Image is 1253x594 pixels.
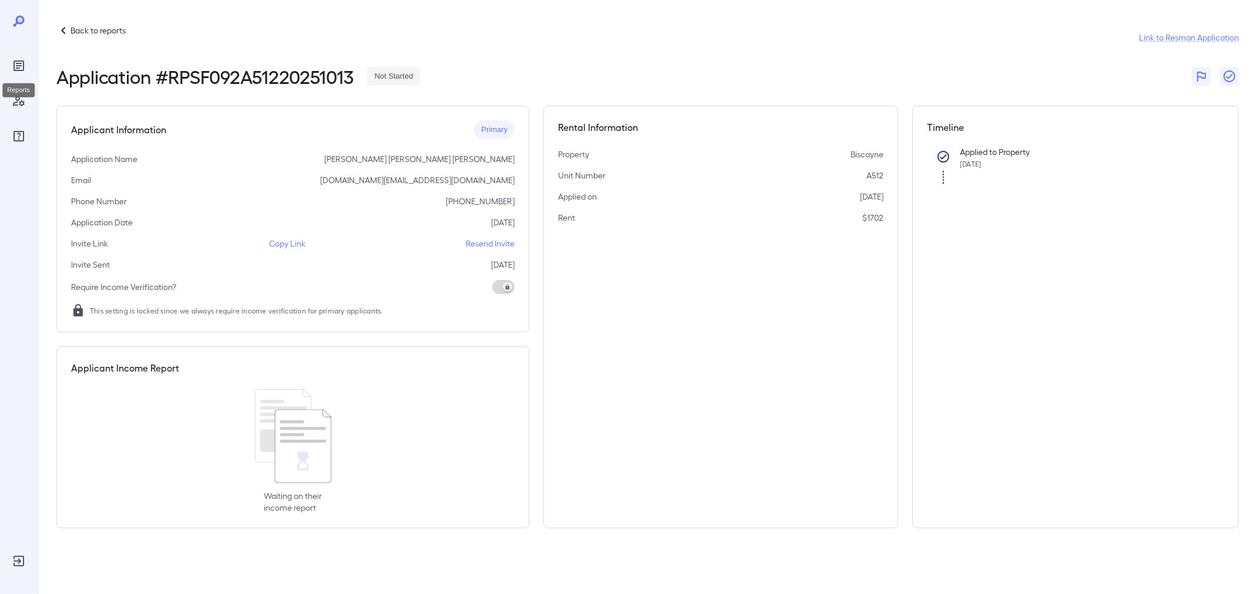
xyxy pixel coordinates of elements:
p: Application Name [71,153,137,165]
p: Biscayne [851,148,884,160]
p: [DOMAIN_NAME][EMAIL_ADDRESS][DOMAIN_NAME] [320,174,515,186]
p: Phone Number [71,195,127,207]
h5: Rental Information [558,120,884,134]
div: Manage Users [9,92,28,110]
h5: Applicant Income Report [71,361,179,375]
p: Back to reports [70,25,126,36]
p: Require Income Verification? [71,281,176,293]
p: Copy Link [269,238,305,249]
p: [DATE] [491,217,515,228]
h2: Application # RPSF092A51220251013 [56,66,353,87]
p: [PERSON_NAME] [PERSON_NAME] [PERSON_NAME] [324,153,515,165]
p: Applied on [558,191,597,203]
h5: Applicant Information [71,123,166,137]
p: Email [71,174,91,186]
p: [DATE] [860,191,884,203]
div: FAQ [9,127,28,146]
div: Reports [9,56,28,75]
span: This setting is locked since we always require income verification for primary applicants. [90,305,383,316]
p: Waiting on their income report [264,490,322,514]
p: Unit Number [558,170,606,181]
p: Applied to Property [960,146,1205,158]
p: $1702 [862,212,884,224]
p: Rent [558,212,575,224]
a: Link to Resman Application [1139,32,1239,43]
p: Invite Sent [71,259,110,271]
p: Resend Invite [466,238,515,249]
span: Primary [474,124,515,136]
p: Invite Link [71,238,108,249]
p: [DATE] [491,259,515,271]
p: [PHONE_NUMBER] [446,195,515,207]
button: Close Report [1220,67,1239,86]
p: Property [558,148,589,160]
span: Not Started [367,71,420,82]
div: Log Out [9,552,28,571]
div: Reports [2,83,35,97]
h5: Timeline [927,120,1224,134]
button: Flag Report [1192,67,1211,86]
p: Application Date [71,217,133,228]
p: A512 [866,170,884,181]
span: [DATE] [960,160,981,168]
